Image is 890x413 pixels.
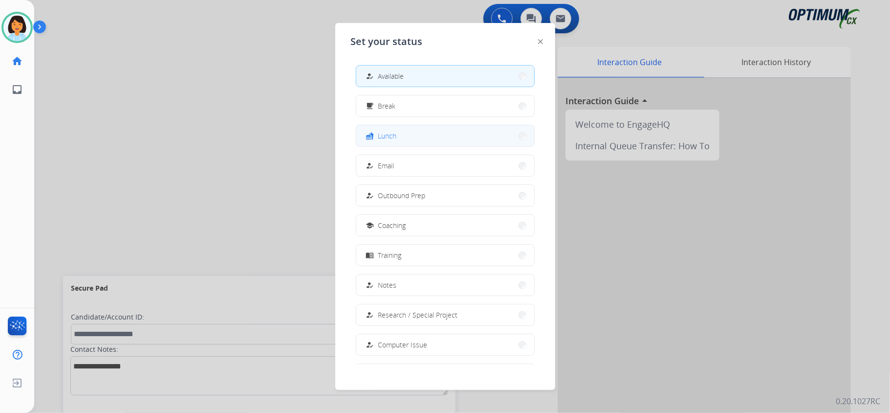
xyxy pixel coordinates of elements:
p: 0.20.1027RC [836,395,880,407]
img: avatar [3,14,31,41]
mat-icon: home [11,55,23,67]
span: Notes [378,280,397,290]
mat-icon: how_to_reg [366,161,374,170]
mat-icon: free_breakfast [366,102,374,110]
mat-icon: how_to_reg [366,341,374,349]
button: Research / Special Project [356,304,534,325]
span: Break [378,101,396,111]
button: Email [356,155,534,176]
mat-icon: how_to_reg [366,191,374,200]
mat-icon: school [366,221,374,229]
button: Break [356,95,534,116]
button: Available [356,66,534,87]
span: Email [378,161,394,171]
img: close-button [538,39,543,44]
button: Computer Issue [356,334,534,355]
button: Internet Issue [356,364,534,385]
span: Training [378,250,402,260]
button: Training [356,245,534,266]
span: Coaching [378,220,406,230]
mat-icon: inbox [11,84,23,95]
span: Research / Special Project [378,310,458,320]
span: Computer Issue [378,340,428,350]
button: Coaching [356,215,534,236]
mat-icon: how_to_reg [366,311,374,319]
span: Available [378,71,404,81]
mat-icon: fastfood [366,132,374,140]
span: Set your status [351,35,423,48]
span: Outbound Prep [378,190,426,201]
mat-icon: how_to_reg [366,281,374,289]
mat-icon: menu_book [366,251,374,259]
button: Notes [356,275,534,296]
button: Outbound Prep [356,185,534,206]
span: Lunch [378,131,397,141]
button: Lunch [356,125,534,146]
mat-icon: how_to_reg [366,72,374,80]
